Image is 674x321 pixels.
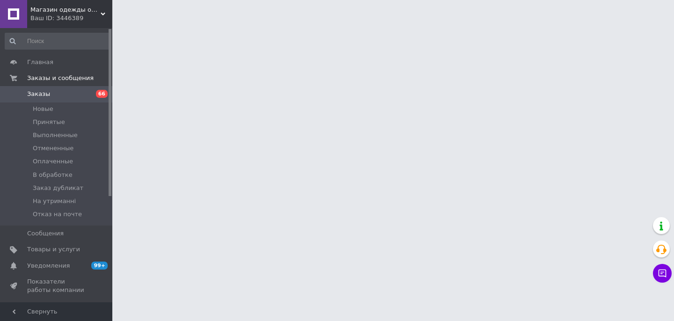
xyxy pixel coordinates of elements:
span: Новые [33,105,53,113]
span: 99+ [91,262,108,270]
input: Поиск [5,33,110,50]
span: Магазин одежды обуви и топовых товаров [30,6,101,14]
span: Заказы [27,90,50,98]
span: Показатели работы компании [27,277,87,294]
span: Выполненные [33,131,78,139]
span: Главная [27,58,53,66]
span: На утриманні [33,197,76,205]
span: Отмененные [33,144,73,153]
div: Ваш ID: 3446389 [30,14,112,22]
span: Заказы и сообщения [27,74,94,82]
span: В обработке [33,171,73,179]
span: Принятые [33,118,65,126]
span: 66 [96,90,108,98]
span: Отказ на почте [33,210,82,219]
span: Оплаченные [33,157,73,166]
span: Уведомления [27,262,70,270]
span: Заказ дубликат [33,184,83,192]
span: Товары и услуги [27,245,80,254]
button: Чат с покупателем [653,264,672,283]
span: Сообщения [27,229,64,238]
